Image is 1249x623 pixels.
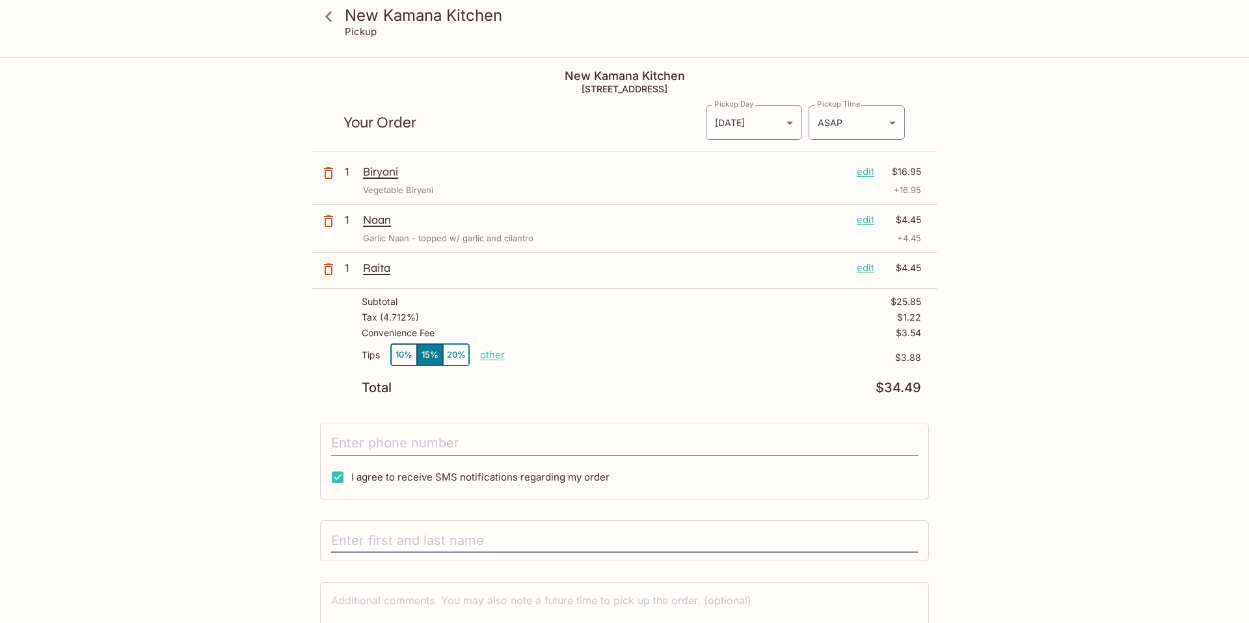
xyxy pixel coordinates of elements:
p: + 4.45 [897,232,921,245]
button: 20% [443,344,469,365]
p: Biryani [363,165,846,179]
label: Pickup Day [714,99,753,109]
p: $16.95 [882,165,921,179]
p: Vegetable Biryani [363,184,433,196]
p: Tax ( 4.712% ) [362,312,419,323]
input: Enter first and last name [331,529,918,553]
p: 1 [345,213,358,227]
p: $1.22 [897,312,921,323]
p: 1 [345,261,358,275]
button: 15% [417,344,443,365]
h3: New Kamana Kitchen [345,5,926,25]
p: $34.49 [876,382,921,394]
p: Your Order [343,116,705,129]
h5: [STREET_ADDRESS] [312,83,937,94]
button: other [480,349,505,361]
p: Subtotal [362,297,397,307]
input: Enter phone number [331,431,918,456]
p: Pickup [345,25,377,38]
p: edit [857,165,874,179]
p: $3.88 [505,352,921,363]
p: edit [857,261,874,275]
button: 10% [391,344,417,365]
p: Garlic Naan - topped w/ garlic and cilantro [363,232,533,245]
p: edit [857,213,874,227]
label: Pickup Time [817,99,861,109]
p: Raita [363,261,846,275]
p: Naan [363,213,846,227]
h4: New Kamana Kitchen [312,69,937,83]
p: $3.54 [896,328,921,338]
p: + 16.95 [894,184,921,196]
p: 1 [345,165,358,179]
p: $4.45 [882,213,921,227]
div: ASAP [809,105,905,140]
span: I agree to receive SMS notifications regarding my order [351,471,610,483]
p: $25.85 [891,297,921,307]
p: Convenience Fee [362,328,435,338]
div: [DATE] [706,105,802,140]
p: Total [362,382,392,394]
p: Tips [362,350,380,360]
p: $4.45 [882,261,921,275]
